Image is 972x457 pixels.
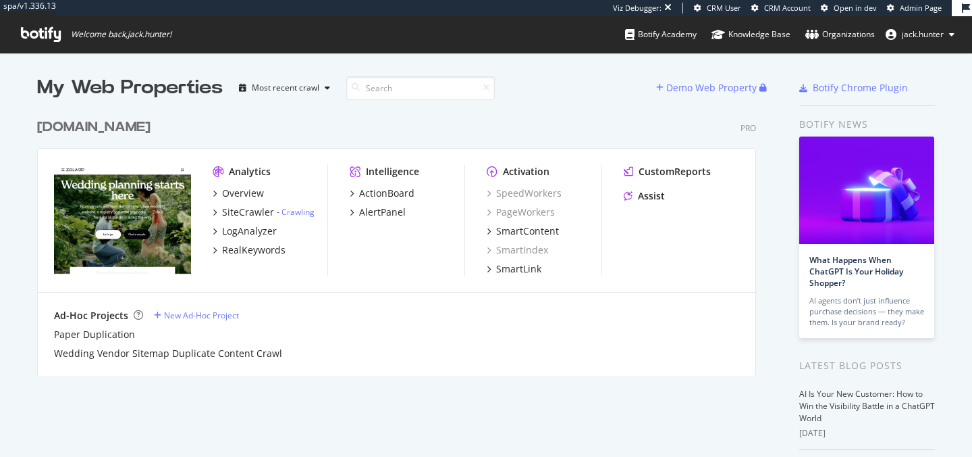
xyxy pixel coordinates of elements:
[54,165,191,274] img: zola.com
[487,224,559,238] a: SmartContent
[359,187,414,200] div: ActionBoard
[625,28,697,41] div: Botify Academy
[37,118,151,137] div: [DOMAIN_NAME]
[234,77,335,99] button: Most recent crawl
[821,3,877,14] a: Open in dev
[638,189,665,203] div: Assist
[900,3,942,13] span: Admin Page
[222,243,286,257] div: RealKeywords
[799,81,908,95] a: Botify Chrome Plugin
[887,3,942,14] a: Admin Page
[799,427,935,439] div: [DATE]
[213,187,264,200] a: Overview
[799,117,935,132] div: Botify news
[799,358,935,373] div: Latest Blog Posts
[54,309,128,322] div: Ad-Hoc Projects
[613,3,661,14] div: Viz Debugger:
[487,243,548,257] a: SmartIndex
[799,137,934,244] img: What Happens When ChatGPT Is Your Holiday Shopper?
[54,328,135,341] a: Paper Duplication
[213,224,277,238] a: LogAnalyzer
[809,295,924,328] div: AI agents don’t just influence purchase decisions — they make them. Is your brand ready?
[487,187,562,200] a: SpeedWorkers
[222,224,277,238] div: LogAnalyzer
[809,254,903,289] a: What Happens When ChatGPT Is Your Holiday Shopper?
[496,262,541,276] div: SmartLink
[711,16,790,53] a: Knowledge Base
[359,206,406,219] div: AlertPanel
[875,24,965,45] button: jack.hunter
[350,206,406,219] a: AlertPanel
[656,82,759,93] a: Demo Web Property
[625,16,697,53] a: Botify Academy
[834,3,877,13] span: Open in dev
[902,28,944,40] span: jack.hunter
[496,224,559,238] div: SmartContent
[805,16,875,53] a: Organizations
[711,28,790,41] div: Knowledge Base
[229,165,271,178] div: Analytics
[805,28,875,41] div: Organizations
[639,165,711,178] div: CustomReports
[764,3,811,13] span: CRM Account
[213,243,286,257] a: RealKeywords
[222,206,274,219] div: SiteCrawler
[164,310,239,321] div: New Ad-Hoc Project
[656,77,759,99] button: Demo Web Property
[277,206,315,218] div: -
[346,76,495,100] input: Search
[252,84,319,92] div: Most recent crawl
[54,347,282,360] a: Wedding Vendor Sitemap Duplicate Content Crawl
[503,165,549,178] div: Activation
[813,81,908,95] div: Botify Chrome Plugin
[740,122,756,134] div: Pro
[487,206,555,219] a: PageWorkers
[37,74,223,101] div: My Web Properties
[37,118,156,137] a: [DOMAIN_NAME]
[799,388,935,424] a: AI Is Your New Customer: How to Win the Visibility Battle in a ChatGPT World
[666,81,757,95] div: Demo Web Property
[213,206,315,219] a: SiteCrawler- Crawling
[154,310,239,321] a: New Ad-Hoc Project
[71,29,171,40] span: Welcome back, jack.hunter !
[37,101,767,376] div: grid
[366,165,419,178] div: Intelligence
[694,3,741,14] a: CRM User
[222,187,264,200] div: Overview
[751,3,811,14] a: CRM Account
[487,262,541,276] a: SmartLink
[281,206,315,218] a: Crawling
[350,187,414,200] a: ActionBoard
[624,189,665,203] a: Assist
[707,3,741,13] span: CRM User
[624,165,711,178] a: CustomReports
